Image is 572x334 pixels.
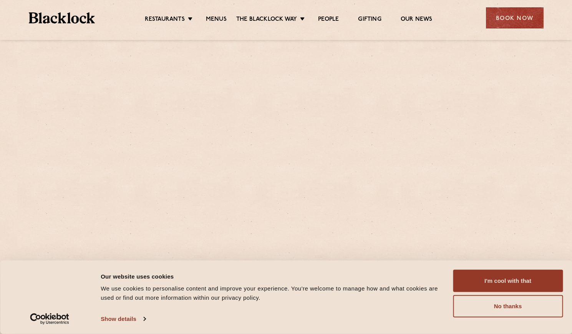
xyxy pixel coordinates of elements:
[16,313,83,325] a: Usercentrics Cookiebot - opens in a new window
[101,272,444,281] div: Our website uses cookies
[453,295,563,317] button: No thanks
[145,16,185,24] a: Restaurants
[318,16,339,24] a: People
[453,270,563,292] button: I'm cool with that
[29,12,95,23] img: BL_Textured_Logo-footer-cropped.svg
[206,16,227,24] a: Menus
[486,7,544,28] div: Book Now
[101,284,444,302] div: We use cookies to personalise content and improve your experience. You're welcome to manage how a...
[401,16,433,24] a: Our News
[101,313,145,325] a: Show details
[358,16,381,24] a: Gifting
[236,16,297,24] a: The Blacklock Way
